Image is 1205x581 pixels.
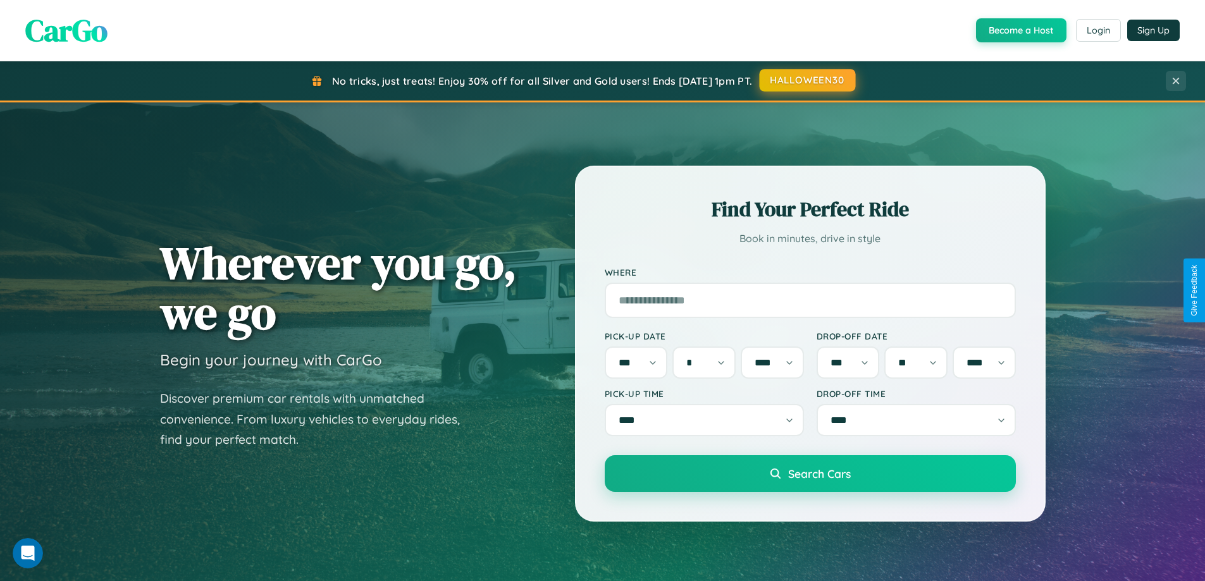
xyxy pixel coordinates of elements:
[1190,265,1199,316] div: Give Feedback
[976,18,1066,42] button: Become a Host
[605,195,1016,223] h2: Find Your Perfect Ride
[1076,19,1121,42] button: Login
[160,388,476,450] p: Discover premium car rentals with unmatched convenience. From luxury vehicles to everyday rides, ...
[25,9,108,51] span: CarGo
[605,267,1016,278] label: Where
[760,69,856,92] button: HALLOWEEN30
[788,467,851,480] span: Search Cars
[817,331,1016,341] label: Drop-off Date
[160,238,517,338] h1: Wherever you go, we go
[160,350,382,369] h3: Begin your journey with CarGo
[605,455,1016,492] button: Search Cars
[13,538,43,568] iframe: Intercom live chat
[332,75,752,87] span: No tricks, just treats! Enjoy 30% off for all Silver and Gold users! Ends [DATE] 1pm PT.
[817,388,1016,399] label: Drop-off Time
[605,229,1016,248] p: Book in minutes, drive in style
[605,331,804,341] label: Pick-up Date
[1127,20,1180,41] button: Sign Up
[605,388,804,399] label: Pick-up Time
